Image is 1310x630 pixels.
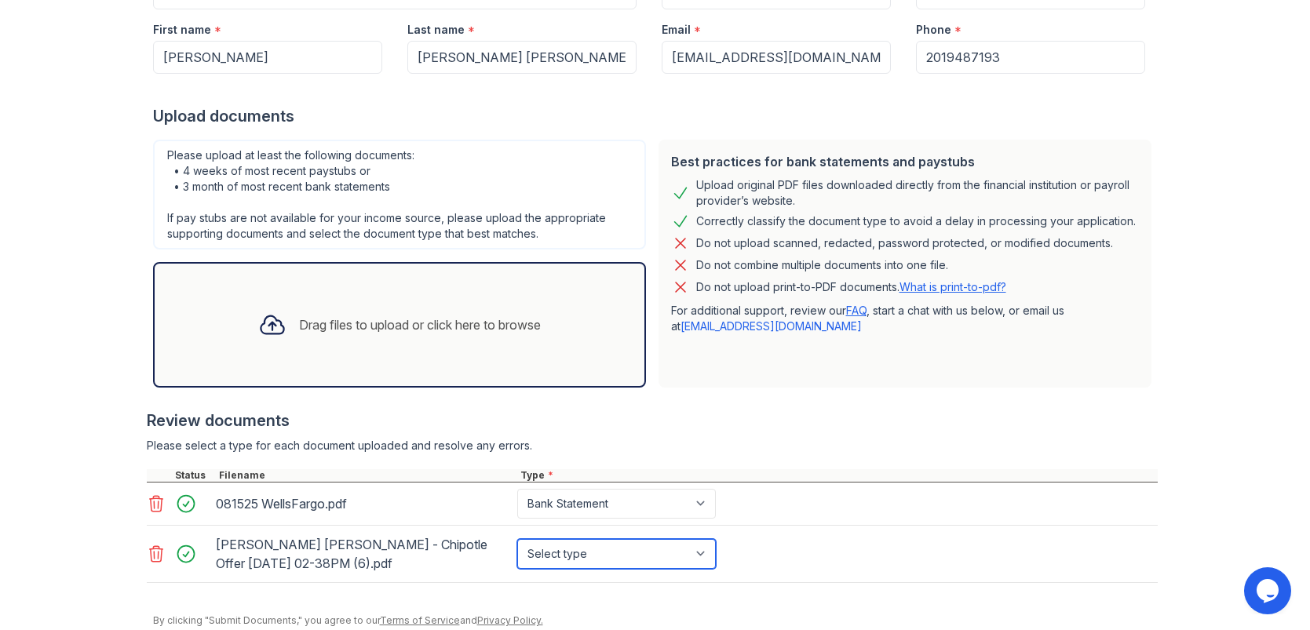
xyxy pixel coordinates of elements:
label: Phone [916,22,951,38]
div: Upload documents [153,105,1158,127]
div: Filename [216,469,517,482]
label: Email [662,22,691,38]
a: Privacy Policy. [477,614,543,626]
div: Upload original PDF files downloaded directly from the financial institution or payroll provider’... [696,177,1139,209]
a: [EMAIL_ADDRESS][DOMAIN_NAME] [681,319,862,333]
div: By clicking "Submit Documents," you agree to our and [153,614,1158,627]
p: Do not upload print-to-PDF documents. [696,279,1006,295]
div: Status [172,469,216,482]
a: What is print-to-pdf? [899,280,1006,293]
label: Last name [407,22,465,38]
label: First name [153,22,211,38]
div: 081525 WellsFargo.pdf [216,491,511,516]
div: Do not combine multiple documents into one file. [696,256,948,275]
div: [PERSON_NAME] [PERSON_NAME] - Chipotle Offer [DATE] 02-38PM (6).pdf [216,532,511,576]
div: Please upload at least the following documents: • 4 weeks of most recent paystubs or • 3 month of... [153,140,646,249]
a: FAQ [846,304,867,317]
div: Best practices for bank statements and paystubs [671,152,1139,171]
a: Terms of Service [380,614,460,626]
iframe: chat widget [1244,567,1294,614]
p: For additional support, review our , start a chat with us below, or email us at [671,303,1139,334]
div: Drag files to upload or click here to browse [299,315,541,334]
div: Type [517,469,1158,482]
div: Review documents [147,410,1158,432]
div: Correctly classify the document type to avoid a delay in processing your application. [696,212,1136,231]
div: Do not upload scanned, redacted, password protected, or modified documents. [696,234,1113,253]
div: Please select a type for each document uploaded and resolve any errors. [147,438,1158,453]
